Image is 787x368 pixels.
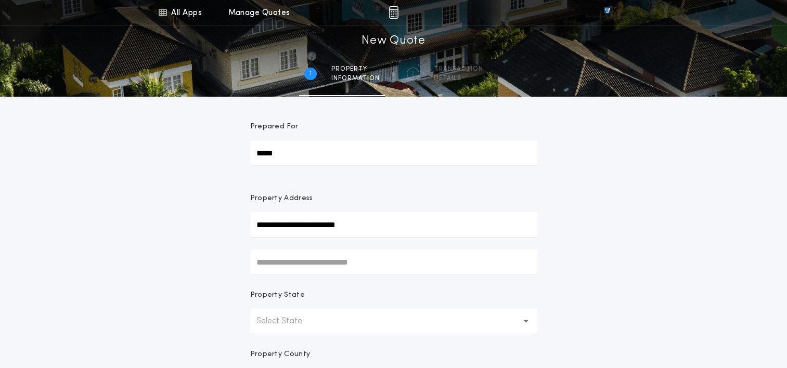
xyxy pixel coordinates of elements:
h2: 2 [411,70,415,78]
p: Select State [256,315,319,327]
p: Property Address [250,193,537,204]
span: details [434,74,483,83]
h1: New Quote [362,33,425,49]
span: Transaction [434,65,483,73]
img: img [389,6,398,19]
p: Prepared For [250,122,299,132]
p: Property State [250,290,305,300]
p: Property County [250,349,311,360]
button: Select State [250,309,537,334]
h2: 1 [309,70,312,78]
span: Property [331,65,380,73]
span: information [331,74,380,83]
img: vs-icon [585,7,629,18]
input: Prepared For [250,140,537,165]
